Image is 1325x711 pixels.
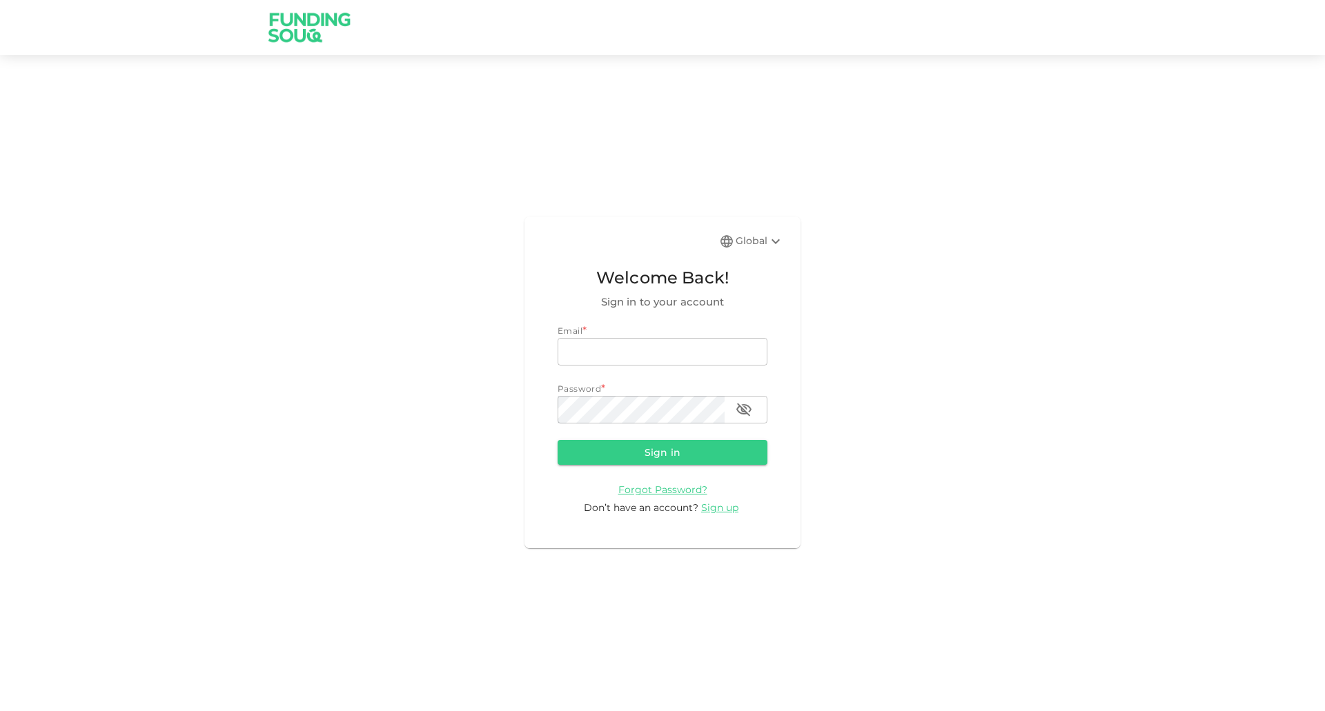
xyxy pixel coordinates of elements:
[558,294,767,310] span: Sign in to your account
[618,483,707,496] a: Forgot Password?
[558,265,767,291] span: Welcome Back!
[618,483,707,496] span: Forgot Password?
[558,326,582,336] span: Email
[558,338,767,365] input: email
[558,396,725,423] input: password
[558,383,601,394] span: Password
[736,233,784,250] div: Global
[584,501,698,514] span: Don’t have an account?
[558,440,767,465] button: Sign in
[701,501,738,514] span: Sign up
